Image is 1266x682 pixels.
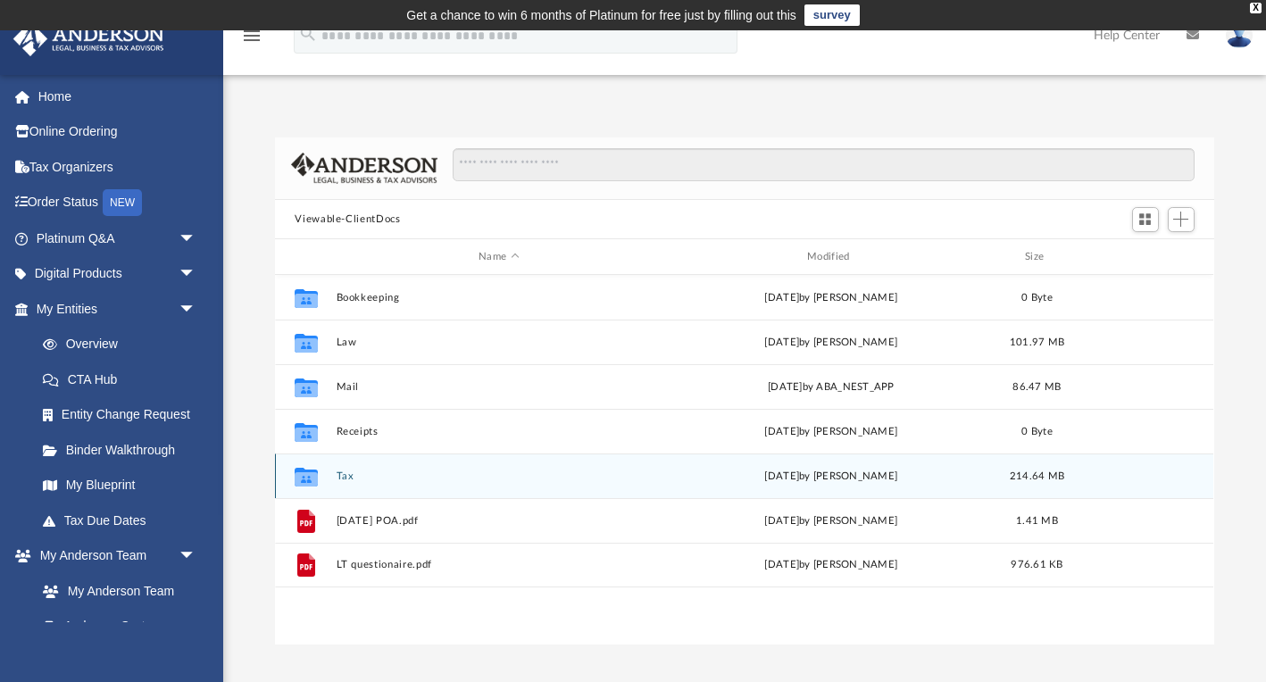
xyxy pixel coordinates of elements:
a: Overview [25,327,223,362]
i: menu [241,25,262,46]
span: arrow_drop_down [179,256,214,293]
div: NEW [103,189,142,216]
span: arrow_drop_down [179,220,214,257]
input: Search files and folders [453,148,1195,182]
span: 976.61 KB [1012,560,1063,570]
span: 1.41 MB [1016,516,1058,526]
button: Receipts [337,426,662,437]
i: search [298,24,318,44]
button: Switch to Grid View [1132,207,1159,232]
a: My Blueprint [25,468,214,503]
a: Tax Organizers [12,149,223,185]
button: Bookkeeping [337,292,662,304]
span: arrow_drop_down [179,291,214,328]
span: 0 Byte [1022,293,1054,303]
a: survey [804,4,860,26]
a: Digital Productsarrow_drop_down [12,256,223,292]
a: Platinum Q&Aarrow_drop_down [12,220,223,256]
button: LT questionaire.pdf [337,560,662,571]
div: Get a chance to win 6 months of Platinum for free just by filling out this [406,4,796,26]
div: [DATE] by ABA_NEST_APP [669,379,994,395]
a: Binder Walkthrough [25,432,223,468]
a: My Anderson Teamarrow_drop_down [12,538,214,574]
div: id [1081,249,1206,265]
div: grid [275,275,1213,645]
a: Order StatusNEW [12,185,223,221]
a: CTA Hub [25,362,223,397]
div: [DATE] by [PERSON_NAME] [669,557,994,573]
div: [DATE] by [PERSON_NAME] [669,424,994,440]
div: id [283,249,328,265]
a: menu [241,34,262,46]
button: Law [337,337,662,348]
button: [DATE] POA.pdf [337,515,662,527]
span: arrow_drop_down [179,538,214,575]
div: [DATE] by [PERSON_NAME] [669,513,994,529]
img: User Pic [1226,22,1253,48]
a: Tax Due Dates [25,503,223,538]
img: Anderson Advisors Platinum Portal [8,21,170,56]
button: Viewable-ClientDocs [295,212,400,228]
button: Mail [337,381,662,393]
div: [DATE] by [PERSON_NAME] [669,290,994,306]
a: My Anderson Team [25,573,205,609]
div: Name [336,249,661,265]
a: Home [12,79,223,114]
div: Modified [669,249,994,265]
span: 214.64 MB [1010,471,1064,481]
span: 101.97 MB [1010,337,1064,347]
div: close [1250,3,1262,13]
button: Tax [337,470,662,482]
button: Add [1168,207,1195,232]
div: Size [1002,249,1073,265]
span: 86.47 MB [1013,382,1062,392]
a: Online Ordering [12,114,223,150]
span: 0 Byte [1022,427,1054,437]
a: Entity Change Request [25,397,223,433]
a: Anderson System [25,609,214,645]
div: [DATE] by [PERSON_NAME] [669,335,994,351]
a: My Entitiesarrow_drop_down [12,291,223,327]
div: [DATE] by [PERSON_NAME] [669,469,994,485]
